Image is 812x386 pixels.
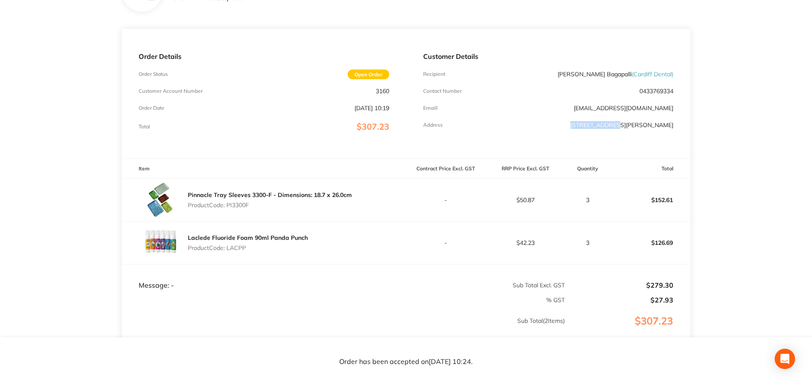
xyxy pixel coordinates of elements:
[406,159,486,179] th: Contract Price Excl. GST
[139,124,150,130] p: Total
[565,159,611,179] th: Quantity
[139,71,168,77] p: Order Status
[122,297,565,303] p: % GST
[611,233,690,253] p: $126.69
[558,71,673,78] p: [PERSON_NAME] Bagapalli
[357,121,389,132] span: $307.23
[566,239,610,246] p: 3
[188,244,308,251] p: Product Code: LACPP
[639,88,673,94] p: 0433769334
[632,70,673,78] span: ( Cardiff Dental )
[139,105,165,111] p: Order Date
[574,104,673,112] a: [EMAIL_ADDRESS][DOMAIN_NAME]
[139,179,181,221] img: NThqcnlldg
[122,159,406,179] th: Item
[354,105,389,111] p: [DATE] 10:19
[775,349,795,369] div: Open Intercom Messenger
[139,222,181,264] img: cmxzNm04Yg
[407,197,486,203] p: -
[376,88,389,94] p: 3160
[486,197,565,203] p: $50.87
[139,88,203,94] p: Customer Account Number
[566,296,673,304] p: $27.93
[566,281,673,289] p: $279.30
[188,191,352,199] a: Pinnacle Tray Sleeves 3300-F - Dimensions: 18.7 x 26.0cm
[486,239,565,246] p: $42.23
[423,88,462,94] p: Contact Number
[407,282,565,289] p: Sub Total Excl. GST
[122,317,565,341] p: Sub Total ( 2 Items)
[570,122,673,128] p: [STREET_ADDRESS][PERSON_NAME]
[423,71,445,77] p: Recipient
[139,53,389,60] p: Order Details
[423,122,443,128] p: Address
[611,190,690,210] p: $152.61
[348,69,389,79] span: Open Order
[188,202,352,208] p: Product Code: PI3300F
[486,159,565,179] th: RRP Price Excl. GST
[407,239,486,246] p: -
[611,159,690,179] th: Total
[339,358,473,366] p: Order has been accepted on [DATE] 10:24 .
[566,197,610,203] p: 3
[423,53,673,60] p: Customer Details
[122,264,406,289] td: Message: -
[188,234,308,242] a: Laclede Fluoride Foam 90ml Panda Punch
[423,105,438,111] p: Emaill
[566,315,690,344] p: $307.23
